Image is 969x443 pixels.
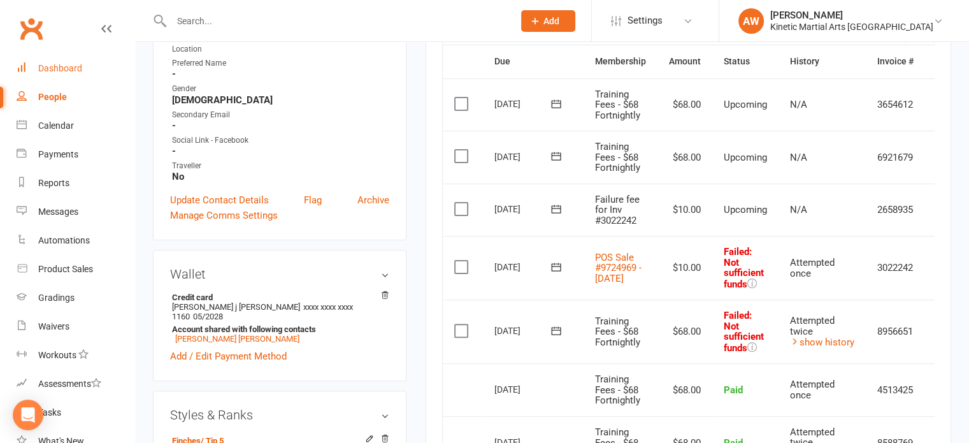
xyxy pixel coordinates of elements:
a: Add / Edit Payment Method [170,349,287,364]
li: [PERSON_NAME] j [PERSON_NAME] [170,291,389,345]
span: Training Fees - $68 Fortnightly [595,89,640,121]
span: Attempted once [790,257,835,279]
a: Tasks [17,398,134,427]
div: Workouts [38,350,76,360]
input: Search... [168,12,505,30]
td: 6921679 [866,131,925,184]
span: Training Fees - $68 Fortnightly [595,316,640,348]
a: [PERSON_NAME] [PERSON_NAME] [175,334,299,344]
a: Archive [357,192,389,208]
td: $68.00 [657,363,712,416]
td: 2658935 [866,184,925,236]
div: [DATE] [494,379,553,399]
strong: - [172,120,389,131]
div: [DATE] [494,321,553,340]
span: 05/2028 [193,312,223,321]
span: Upcoming [724,152,767,163]
span: Attempted twice [790,315,835,337]
span: N/A [790,152,807,163]
div: [DATE] [494,94,553,113]
td: $10.00 [657,236,712,300]
div: Calendar [38,120,74,131]
div: Open Intercom Messenger [13,400,43,430]
span: Add [543,16,559,26]
div: Payments [38,149,78,159]
a: Manage Comms Settings [170,208,278,223]
a: POS Sale #9724969 - [DATE] [595,252,642,284]
div: [DATE] [494,199,553,219]
span: : Not sufficient funds [724,246,764,290]
td: 8956651 [866,300,925,363]
a: Workouts [17,341,134,370]
div: [DATE] [494,257,553,277]
span: Failed [724,246,764,290]
span: Failure fee for Inv #3022242 [595,194,640,226]
div: Tasks [38,407,61,418]
strong: No [172,171,389,182]
span: Training Fees - $68 Fortnightly [595,374,640,406]
span: Settings [628,6,663,35]
div: Reports [38,178,69,188]
a: Messages [17,198,134,226]
th: History [779,45,866,78]
td: $68.00 [657,78,712,131]
th: Invoice # [866,45,925,78]
div: Traveller [172,160,389,172]
div: Dashboard [38,63,82,73]
div: Gender [172,83,389,95]
span: Failed [724,310,764,354]
th: Status [712,45,779,78]
span: Attempted once [790,379,835,401]
a: People [17,83,134,112]
div: Assessments [38,379,101,389]
h3: Wallet [170,267,389,281]
div: Secondary Email [172,109,389,121]
td: $68.00 [657,131,712,184]
div: Gradings [38,293,75,303]
div: Waivers [38,321,69,331]
span: Upcoming [724,99,767,110]
td: $10.00 [657,184,712,236]
span: N/A [790,99,807,110]
th: Amount [657,45,712,78]
td: 3022242 [866,236,925,300]
div: Kinetic Martial Arts [GEOGRAPHIC_DATA] [770,21,933,33]
div: People [38,92,67,102]
a: Assessments [17,370,134,398]
span: Training Fees - $68 Fortnightly [595,141,640,173]
strong: Account shared with following contacts [172,324,383,334]
a: Product Sales [17,255,134,284]
a: Waivers [17,312,134,341]
a: show history [790,337,854,348]
a: Dashboard [17,54,134,83]
a: Gradings [17,284,134,312]
span: xxxx xxxx xxxx 1160 [172,302,353,321]
div: Preferred Name [172,57,389,69]
a: Flag [304,192,322,208]
a: Reports [17,169,134,198]
a: Automations [17,226,134,255]
div: [DATE] [494,147,553,166]
a: Calendar [17,112,134,140]
button: Add [521,10,575,32]
a: Update Contact Details [170,192,269,208]
span: Upcoming [724,204,767,215]
span: : Not sufficient funds [724,310,764,354]
strong: Credit card [172,293,383,302]
div: Social Link - Facebook [172,134,389,147]
div: Product Sales [38,264,93,274]
strong: [DEMOGRAPHIC_DATA] [172,94,389,106]
div: [PERSON_NAME] [770,10,933,21]
span: Paid [724,384,743,396]
span: N/A [790,204,807,215]
div: Location [172,43,389,55]
div: Messages [38,207,78,217]
th: Membership [584,45,657,78]
td: 3654612 [866,78,925,131]
strong: - [172,145,389,157]
th: Due [483,45,584,78]
div: AW [738,8,764,34]
td: 4513425 [866,363,925,416]
td: $68.00 [657,300,712,363]
div: Automations [38,235,90,245]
